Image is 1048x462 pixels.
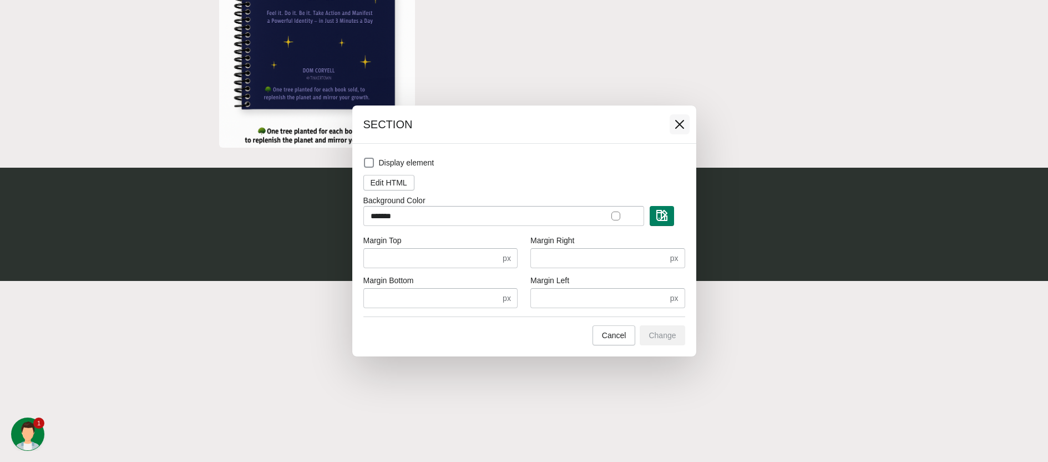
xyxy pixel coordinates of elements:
div: px [503,292,511,305]
h2: OR, JOIN THE FREE 7 DAY CHALLENGE [308,283,741,345]
button: Cancel [593,325,636,345]
button: text [650,206,674,226]
label: Background Color [363,196,426,205]
h2: SECTION [363,117,659,132]
a: Get on Amazon [454,53,549,79]
label: Margin Left [530,275,569,286]
label: Margin Bottom [363,275,414,286]
div: px [670,292,679,305]
span: Cancel [602,331,626,340]
iframe: chat widget [11,418,47,451]
img: text [656,210,667,221]
div: px [503,252,511,265]
span: Edit HTML [371,178,407,187]
button: Edit HTML [363,175,414,190]
label: Margin Top [363,235,402,246]
span: Display element [379,157,434,168]
label: Margin Right [530,235,574,246]
div: px [670,252,679,265]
